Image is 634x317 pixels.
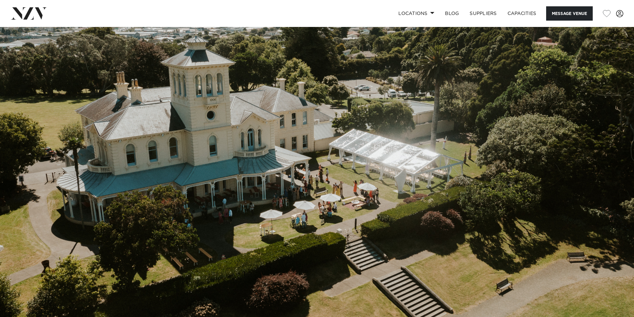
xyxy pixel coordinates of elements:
button: Message Venue [546,6,593,21]
a: Capacities [502,6,542,21]
a: Locations [393,6,440,21]
img: nzv-logo.png [11,7,47,19]
a: SUPPLIERS [464,6,502,21]
a: BLOG [440,6,464,21]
